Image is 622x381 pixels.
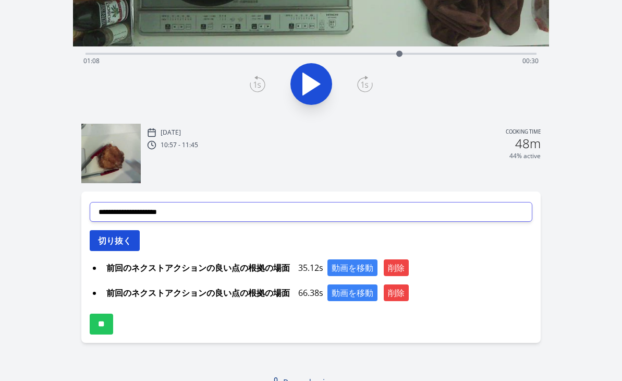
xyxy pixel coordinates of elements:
[327,259,377,276] button: 動画を移動
[384,284,409,301] button: 削除
[102,259,294,276] span: 前回のネクストアクションの良い点の根拠の場面
[83,56,100,65] span: 01:08
[81,124,141,183] img: 251002015821_thumb.jpeg
[509,152,541,160] p: 44% active
[90,230,140,251] button: 切り抜く
[161,128,181,137] p: [DATE]
[161,141,198,149] p: 10:57 - 11:45
[384,259,409,276] button: 削除
[515,137,541,150] h2: 48m
[522,56,539,65] span: 00:30
[102,259,532,276] div: 35.12s
[102,284,294,301] span: 前回のネクストアクションの良い点の根拠の場面
[506,128,541,137] p: Cooking time
[327,284,377,301] button: 動画を移動
[102,284,532,301] div: 66.38s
